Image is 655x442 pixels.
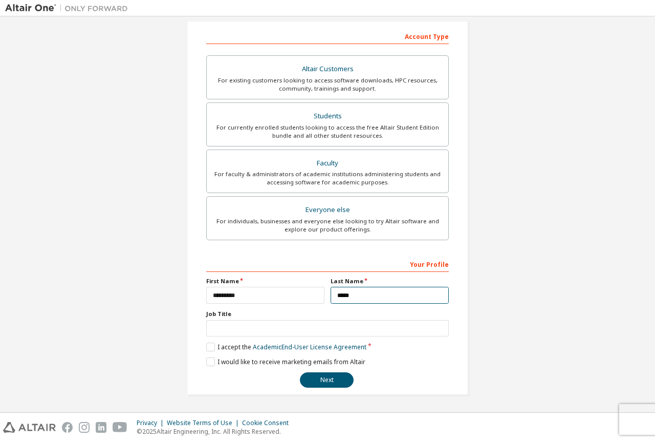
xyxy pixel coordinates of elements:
[213,170,442,186] div: For faculty & administrators of academic institutions administering students and accessing softwa...
[213,156,442,171] div: Faculty
[113,422,127,433] img: youtube.svg
[300,372,354,388] button: Next
[96,422,106,433] img: linkedin.svg
[242,419,295,427] div: Cookie Consent
[331,277,449,285] label: Last Name
[167,419,242,427] div: Website Terms of Use
[206,357,365,366] label: I would like to receive marketing emails from Altair
[213,109,442,123] div: Students
[137,419,167,427] div: Privacy
[137,427,295,436] p: © 2025 Altair Engineering, Inc. All Rights Reserved.
[206,310,449,318] label: Job Title
[213,76,442,93] div: For existing customers looking to access software downloads, HPC resources, community, trainings ...
[213,203,442,217] div: Everyone else
[213,62,442,76] div: Altair Customers
[213,123,442,140] div: For currently enrolled students looking to access the free Altair Student Edition bundle and all ...
[62,422,73,433] img: facebook.svg
[206,277,324,285] label: First Name
[79,422,90,433] img: instagram.svg
[253,343,366,351] a: Academic End-User License Agreement
[213,217,442,234] div: For individuals, businesses and everyone else looking to try Altair software and explore our prod...
[5,3,133,13] img: Altair One
[206,28,449,44] div: Account Type
[206,256,449,272] div: Your Profile
[3,422,56,433] img: altair_logo.svg
[206,343,366,351] label: I accept the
